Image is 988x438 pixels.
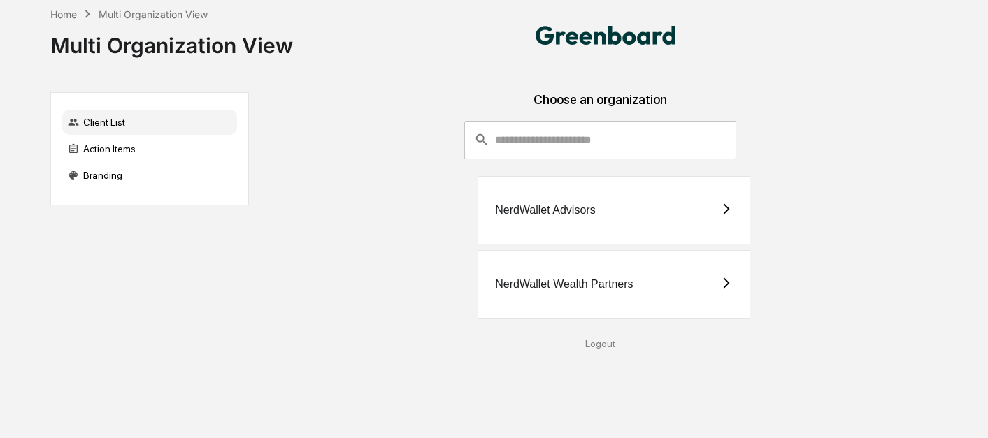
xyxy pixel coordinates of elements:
[536,26,675,45] img: Nerdwallet Compliance
[50,22,293,58] div: Multi Organization View
[62,163,237,188] div: Branding
[464,121,736,159] div: consultant-dashboard__filter-organizations-search-bar
[260,92,940,121] div: Choose an organization
[50,8,77,20] div: Home
[62,136,237,161] div: Action Items
[99,8,208,20] div: Multi Organization View
[495,204,595,217] div: NerdWallet Advisors
[62,110,237,135] div: Client List
[260,338,940,349] div: Logout
[495,278,633,291] div: NerdWallet Wealth Partners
